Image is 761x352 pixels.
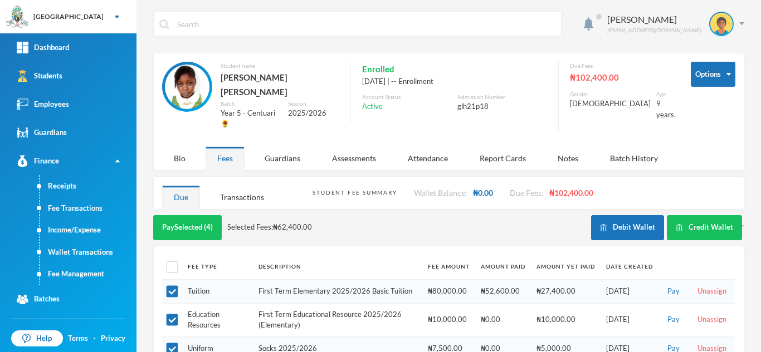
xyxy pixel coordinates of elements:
[253,303,422,336] td: First Term Educational Resource 2025/2026 (Elementary)
[667,215,742,240] button: Credit Wallet
[457,101,547,112] div: glh21p18
[473,188,493,197] span: ₦0.00
[153,215,222,240] button: PaySelected (4)
[510,188,544,197] span: Due Fees:
[362,101,383,112] span: Active
[601,280,658,304] td: [DATE]
[549,188,593,197] span: ₦102,400.00
[17,127,67,138] div: Guardians
[288,108,339,119] div: 2025/2026
[694,314,730,326] button: Unassign
[68,333,88,344] a: Terms
[221,70,339,100] div: [PERSON_NAME] [PERSON_NAME]
[601,303,658,336] td: [DATE]
[546,146,590,170] div: Notes
[598,146,670,170] div: Batch History
[362,76,547,87] div: [DATE] | -- Enrollment
[414,188,467,197] span: Wallet Balance:
[570,98,651,110] div: [DEMOGRAPHIC_DATA]
[656,90,674,98] div: Age
[17,294,60,305] div: Batches
[221,62,339,70] div: Student name
[182,280,253,304] td: Tuition
[320,146,388,170] div: Assessments
[531,255,601,280] th: Amount Yet Paid
[253,255,422,280] th: Description
[710,13,733,35] img: STUDENT
[40,263,136,285] a: Fee Management
[94,333,96,344] div: ·
[162,185,200,209] div: Due
[17,70,62,82] div: Students
[570,70,674,85] div: ₦102,400.00
[422,255,475,280] th: Fee Amount
[475,303,531,336] td: ₦0.00
[691,62,735,87] button: Options
[162,146,197,170] div: Bio
[570,62,674,70] div: Due Fees
[457,93,547,101] div: Admission Number
[475,255,531,280] th: Amount Paid
[165,65,209,109] img: STUDENT
[591,215,744,240] div: `
[664,285,683,298] button: Pay
[253,146,312,170] div: Guardians
[475,280,531,304] td: ₦52,600.00
[656,98,674,120] div: 9 years
[182,303,253,336] td: Education Resources
[182,255,253,280] th: Fee Type
[468,146,538,170] div: Report Cards
[208,185,276,209] div: Transactions
[40,241,136,264] a: Wallet Transactions
[17,42,69,53] div: Dashboard
[101,333,125,344] a: Privacy
[396,146,460,170] div: Attendance
[607,26,701,34] div: [EMAIL_ADDRESS][DOMAIN_NAME]
[227,222,312,233] span: Selected Fees: ₦62,400.00
[40,219,136,241] a: Income/Expense
[694,285,730,298] button: Unassign
[362,93,452,101] div: Account Status
[422,280,475,304] td: ₦80,000.00
[221,108,280,130] div: Year 5 - Centuari🌻
[40,175,136,197] a: Receipts
[664,314,683,326] button: Pay
[159,19,169,29] img: search
[40,197,136,220] a: Fee Transactions
[313,189,397,197] div: Student Fee Summary
[288,100,339,108] div: Session
[531,280,601,304] td: ₦27,400.00
[570,90,651,98] div: Gender
[362,62,394,76] span: Enrolled
[17,155,59,167] div: Finance
[6,6,28,28] img: logo
[206,146,245,170] div: Fees
[601,255,658,280] th: Date Created
[221,100,280,108] div: Batch
[176,12,555,37] input: Search
[253,280,422,304] td: First Term Elementary 2025/2026 Basic Tuition
[607,13,701,26] div: [PERSON_NAME]
[531,303,601,336] td: ₦10,000.00
[33,12,104,22] div: [GEOGRAPHIC_DATA]
[11,330,63,347] a: Help
[422,303,475,336] td: ₦10,000.00
[591,215,664,240] button: Debit Wallet
[17,98,69,110] div: Employees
